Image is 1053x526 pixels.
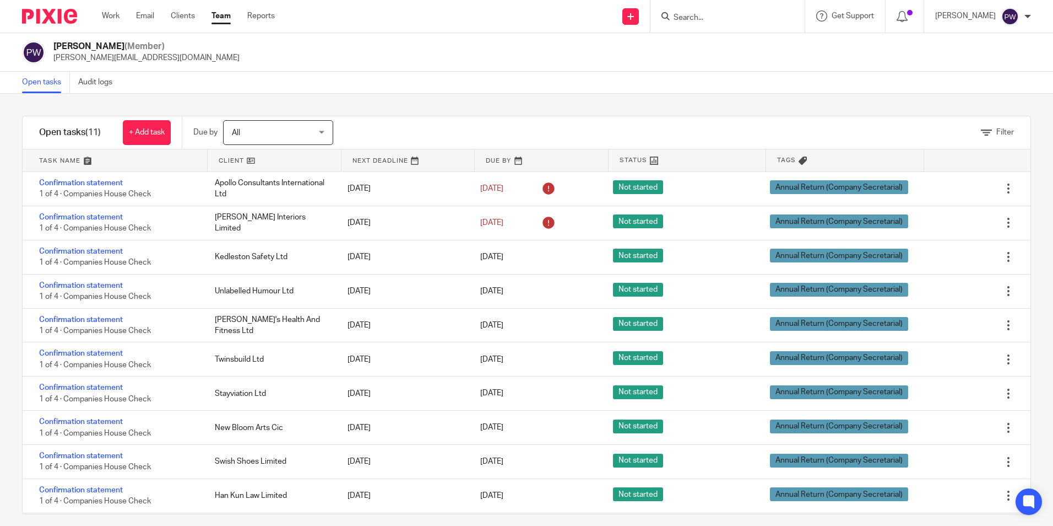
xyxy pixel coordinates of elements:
span: Annual Return (Company Secretarial) [770,420,908,433]
div: [DATE] [336,485,469,507]
span: Filter [996,128,1014,136]
span: 1 of 4 · Companies House Check [39,498,151,506]
span: Tags [777,155,796,165]
div: [DATE] [336,417,469,439]
div: [DATE] [336,348,469,371]
a: Confirmation statement [39,486,123,494]
span: [DATE] [480,287,503,295]
a: Confirmation statement [39,350,123,357]
a: Reports [247,10,275,22]
span: All [232,129,240,137]
span: [DATE] [480,390,503,398]
div: Unlabelled Humour Ltd [204,280,336,302]
span: Annual Return (Company Secretarial) [770,283,908,297]
span: [DATE] [480,458,503,466]
span: 1 of 4 · Companies House Check [39,430,151,437]
div: [PERSON_NAME]'s Health And Fitness Ltd [204,309,336,342]
div: New Bloom Arts Cic [204,417,336,439]
div: [DATE] [336,280,469,302]
span: Not started [613,487,663,501]
span: Annual Return (Company Secretarial) [770,180,908,194]
span: Not started [613,317,663,331]
a: Email [136,10,154,22]
a: Confirmation statement [39,384,123,391]
span: [DATE] [480,321,503,329]
input: Search [672,13,772,23]
img: svg%3E [22,41,45,64]
span: Annual Return (Company Secretarial) [770,487,908,501]
span: Not started [613,454,663,468]
span: 1 of 4 · Companies House Check [39,259,151,266]
p: [PERSON_NAME][EMAIL_ADDRESS][DOMAIN_NAME] [53,52,240,63]
span: Not started [613,351,663,365]
span: Not started [613,420,663,433]
div: [DATE] [336,178,469,200]
h2: [PERSON_NAME] [53,41,240,52]
span: Annual Return (Company Secretarial) [770,351,908,365]
div: Han Kun Law Limited [204,485,336,507]
span: [DATE] [480,424,503,432]
div: Apollo Consultants International Ltd [204,172,336,206]
span: Get Support [832,12,874,20]
a: Confirmation statement [39,179,123,187]
img: svg%3E [1001,8,1019,25]
div: Stayviation Ltd [204,383,336,405]
span: Not started [613,214,663,228]
span: Not started [613,180,663,194]
a: Confirmation statement [39,418,123,426]
span: Not started [613,249,663,262]
span: [DATE] [480,185,503,192]
span: 1 of 4 · Companies House Check [39,395,151,403]
a: Audit logs [78,72,121,93]
div: [DATE] [336,246,469,268]
span: Annual Return (Company Secretarial) [770,385,908,399]
img: Pixie [22,9,77,24]
div: [DATE] [336,450,469,473]
a: Confirmation statement [39,282,123,289]
div: [DATE] [336,212,469,234]
span: 1 of 4 · Companies House Check [39,224,151,232]
a: + Add task [123,120,171,145]
a: Confirmation statement [39,213,123,221]
div: [DATE] [336,314,469,336]
span: 1 of 4 · Companies House Check [39,361,151,369]
p: [PERSON_NAME] [935,10,996,22]
a: Open tasks [22,72,70,93]
span: [DATE] [480,219,503,227]
span: 1 of 4 · Companies House Check [39,327,151,335]
span: [DATE] [480,356,503,363]
span: Not started [613,385,663,399]
a: Confirmation statement [39,248,123,255]
span: Annual Return (Company Secretarial) [770,317,908,331]
span: Annual Return (Company Secretarial) [770,249,908,262]
div: [DATE] [336,383,469,405]
span: 1 of 4 · Companies House Check [39,464,151,471]
a: Confirmation statement [39,316,123,324]
span: (11) [85,128,101,137]
a: Team [211,10,231,22]
span: Not started [613,283,663,297]
h1: Open tasks [39,127,101,138]
a: Work [102,10,120,22]
span: Status [620,155,647,165]
span: 1 of 4 · Companies House Check [39,191,151,198]
span: [DATE] [480,492,503,500]
a: Clients [171,10,195,22]
span: (Member) [124,42,165,51]
div: Twinsbuild Ltd [204,348,336,371]
div: [PERSON_NAME] Interiors Limited [204,206,336,240]
a: Confirmation statement [39,452,123,460]
div: Kedleston Safety Ltd [204,246,336,268]
div: Swish Shoes Limited [204,450,336,473]
span: Annual Return (Company Secretarial) [770,454,908,468]
p: Due by [193,127,218,138]
span: Annual Return (Company Secretarial) [770,214,908,228]
span: 1 of 4 · Companies House Check [39,293,151,300]
span: [DATE] [480,253,503,261]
